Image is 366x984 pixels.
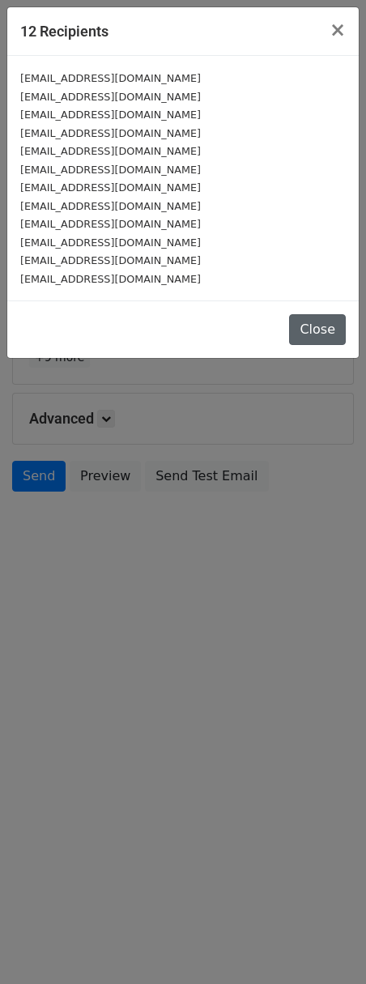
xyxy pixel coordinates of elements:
[20,127,201,139] small: [EMAIL_ADDRESS][DOMAIN_NAME]
[20,164,201,176] small: [EMAIL_ADDRESS][DOMAIN_NAME]
[285,906,366,984] iframe: Chat Widget
[330,19,346,41] span: ×
[317,7,359,53] button: Close
[20,273,201,285] small: [EMAIL_ADDRESS][DOMAIN_NAME]
[20,218,201,230] small: [EMAIL_ADDRESS][DOMAIN_NAME]
[20,254,201,266] small: [EMAIL_ADDRESS][DOMAIN_NAME]
[20,181,201,194] small: [EMAIL_ADDRESS][DOMAIN_NAME]
[289,314,346,345] button: Close
[20,109,201,121] small: [EMAIL_ADDRESS][DOMAIN_NAME]
[20,236,201,249] small: [EMAIL_ADDRESS][DOMAIN_NAME]
[20,72,201,84] small: [EMAIL_ADDRESS][DOMAIN_NAME]
[20,91,201,103] small: [EMAIL_ADDRESS][DOMAIN_NAME]
[20,20,109,42] h5: 12 Recipients
[20,200,201,212] small: [EMAIL_ADDRESS][DOMAIN_NAME]
[20,145,201,157] small: [EMAIL_ADDRESS][DOMAIN_NAME]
